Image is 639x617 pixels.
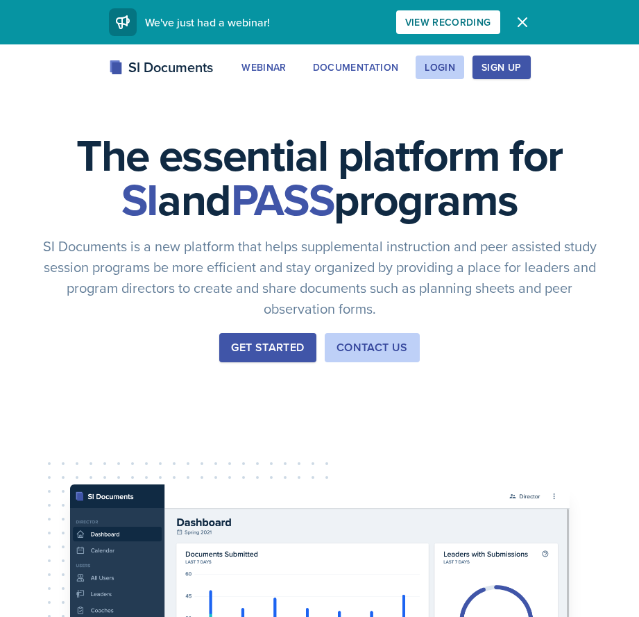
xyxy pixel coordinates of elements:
[231,339,304,356] div: Get Started
[416,56,464,79] button: Login
[396,10,500,34] button: View Recording
[425,62,455,73] div: Login
[336,339,408,356] div: Contact Us
[304,56,408,79] button: Documentation
[109,57,213,78] div: SI Documents
[232,56,295,79] button: Webinar
[313,62,399,73] div: Documentation
[219,333,316,362] button: Get Started
[405,17,491,28] div: View Recording
[482,62,521,73] div: Sign Up
[241,62,286,73] div: Webinar
[472,56,530,79] button: Sign Up
[325,333,420,362] button: Contact Us
[145,15,270,30] span: We've just had a webinar!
